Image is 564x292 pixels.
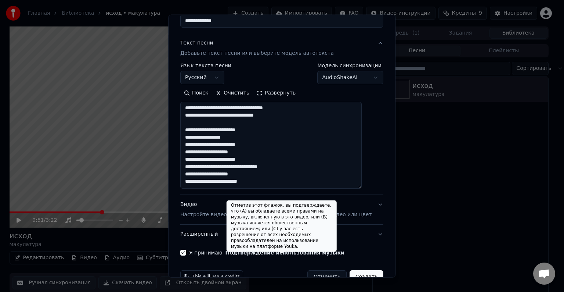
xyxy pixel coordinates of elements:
[253,87,299,99] button: Развернуть
[180,201,372,218] div: Видео
[180,39,213,47] div: Текст песни
[180,63,231,68] label: Язык текста песни
[180,87,212,99] button: Поиск
[180,225,383,244] button: Расширенный
[180,50,334,57] p: Добавьте текст песни или выберите модель автотекста
[180,195,383,224] button: ВидеоНастройте видео караоке: используйте изображение, видео или цвет
[227,200,337,252] div: Отметив этот флажок, вы подтверждаете, что (A) вы обладаете всеми правами на музыку, включенную в...
[180,211,372,218] p: Настройте видео караоке: используйте изображение, видео или цвет
[225,250,344,255] button: Я принимаю
[307,270,347,284] button: Отменить
[212,87,253,99] button: Очистить
[318,63,384,68] label: Модель синхронизации
[189,250,344,255] label: Я принимаю
[350,270,383,284] button: Создать
[180,33,383,63] button: Текст песниДобавьте текст песни или выберите модель автотекста
[180,63,383,195] div: Текст песниДобавьте текст песни или выберите модель автотекста
[192,274,240,280] span: This will use 4 credits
